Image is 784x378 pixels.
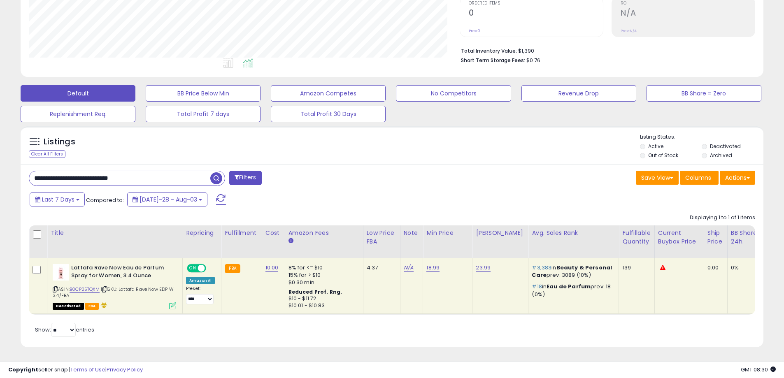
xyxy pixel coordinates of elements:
span: | SKU: Lattafa Rave Now EDP W 3.4/FBA [53,286,174,298]
button: BB Price Below Min [146,85,261,102]
small: Prev: 0 [469,28,480,33]
button: BB Share = Zero [647,85,761,102]
label: Active [648,143,663,150]
div: $10 - $11.72 [288,295,357,302]
span: ON [188,265,198,272]
div: Clear All Filters [29,150,65,158]
span: Ordered Items [469,1,603,6]
label: Archived [710,152,732,159]
b: Total Inventory Value: [461,47,517,54]
small: Prev: N/A [621,28,637,33]
div: 8% for <= $10 [288,264,357,271]
button: Columns [680,171,719,185]
button: Last 7 Days [30,192,85,206]
div: Ship Price [707,229,724,246]
div: 4.37 [367,264,394,271]
a: 23.99 [476,264,491,272]
p: in prev: 18 (0%) [532,283,612,298]
a: Privacy Policy [107,366,143,373]
div: ASIN: [53,264,176,308]
b: Short Term Storage Fees: [461,57,525,64]
button: Actions [720,171,755,185]
li: $1,390 [461,45,749,55]
button: Default [21,85,135,102]
b: Reduced Prof. Rng. [288,288,342,295]
h2: 0 [469,8,603,19]
span: Last 7 Days [42,195,74,204]
button: Amazon Competes [271,85,386,102]
button: Revenue Drop [521,85,636,102]
button: Replenishment Req. [21,106,135,122]
span: #3,383 [532,264,551,271]
i: hazardous material [99,302,107,308]
span: All listings that are unavailable for purchase on Amazon for any reason other than out-of-stock [53,303,84,310]
div: Avg. Sales Rank [532,229,615,237]
a: Terms of Use [70,366,105,373]
label: Deactivated [710,143,741,150]
a: 10.00 [265,264,279,272]
div: 0% [731,264,758,271]
span: ROI [621,1,755,6]
small: Amazon Fees. [288,237,293,245]
div: BB Share 24h. [731,229,761,246]
strong: Copyright [8,366,38,373]
div: Current Buybox Price [658,229,700,246]
div: 0.00 [707,264,721,271]
button: Save View [636,171,679,185]
div: 15% for > $10 [288,271,357,279]
div: Amazon AI [186,277,215,284]
span: #18 [532,283,542,290]
button: [DATE]-28 - Aug-03 [127,192,207,206]
span: $0.76 [526,56,540,64]
span: Columns [685,174,711,182]
img: 31CcNoAOvsL._SL40_.jpg [53,264,69,281]
label: Out of Stock [648,152,678,159]
div: Cost [265,229,281,237]
div: Fulfillment [225,229,258,237]
div: Title [51,229,179,237]
span: FBA [85,303,99,310]
div: seller snap | | [8,366,143,374]
button: No Competitors [396,85,511,102]
button: Total Profit 7 days [146,106,261,122]
p: in prev: 3089 (10%) [532,264,612,279]
div: Low Price FBA [367,229,397,246]
a: N/A [404,264,414,272]
div: Preset: [186,286,215,304]
span: Eau de Parfum [547,283,591,290]
div: Displaying 1 to 1 of 1 items [690,214,755,222]
span: [DATE]-28 - Aug-03 [140,195,197,204]
a: 18.99 [426,264,440,272]
small: FBA [225,264,240,273]
span: Show: entries [35,326,94,334]
span: 2025-08-14 08:30 GMT [741,366,776,373]
div: [PERSON_NAME] [476,229,525,237]
div: $0.30 min [288,279,357,286]
span: OFF [205,265,218,272]
span: Beauty & Personal Care [532,264,612,279]
div: Note [404,229,420,237]
div: Min Price [426,229,469,237]
p: Listing States: [640,133,763,141]
button: Filters [229,171,261,185]
div: Amazon Fees [288,229,360,237]
button: Total Profit 30 Days [271,106,386,122]
b: Lattafa Rave Now Eau de Parfum Spray for Women, 3.4 Ounce [71,264,171,281]
h2: N/A [621,8,755,19]
h5: Listings [44,136,75,148]
div: $10.01 - $10.83 [288,302,357,309]
div: 139 [622,264,648,271]
div: Repricing [186,229,218,237]
div: Fulfillable Quantity [622,229,651,246]
a: B0CP25TQXM [70,286,100,293]
span: Compared to: [86,196,124,204]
